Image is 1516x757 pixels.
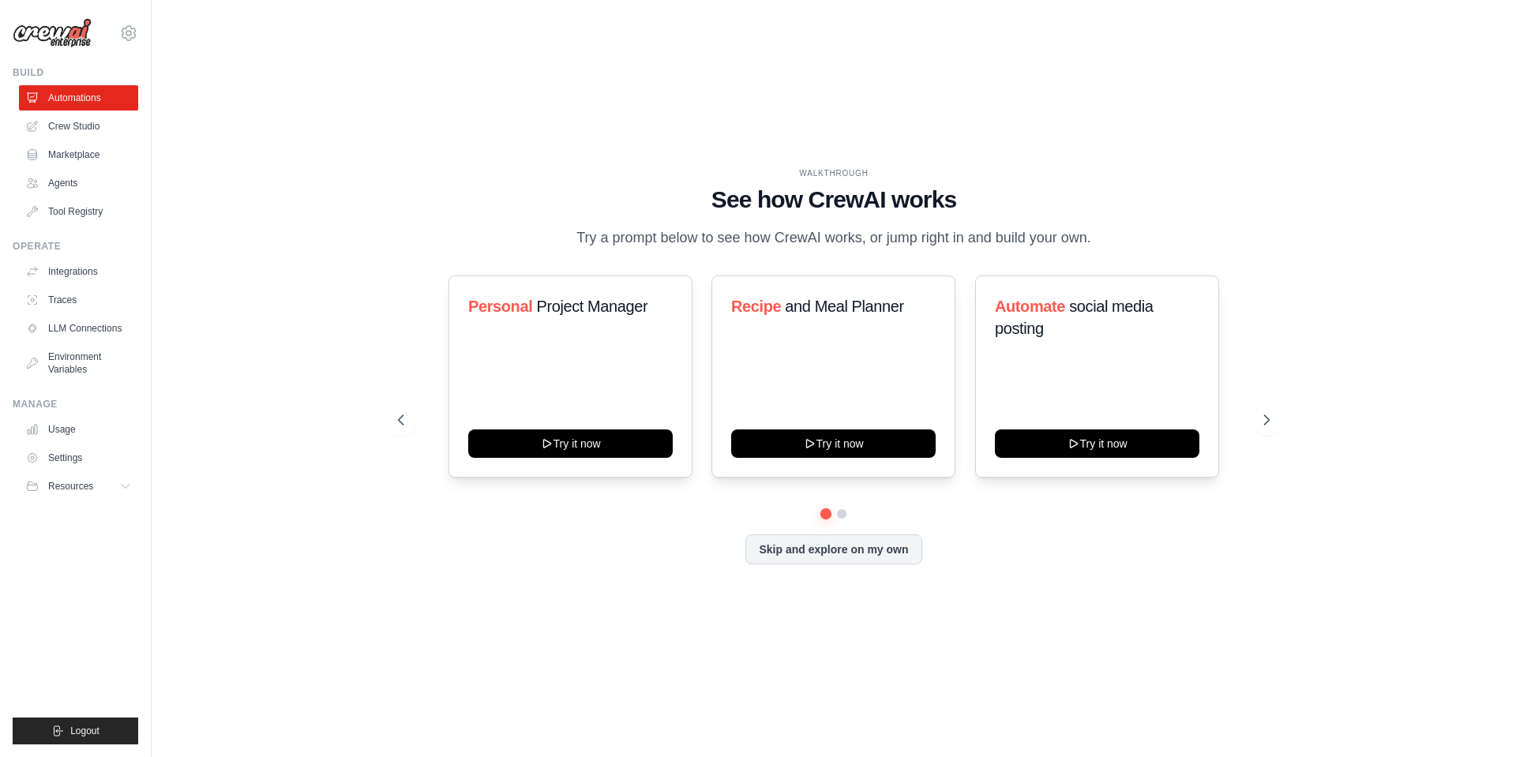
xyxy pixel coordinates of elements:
[731,429,936,458] button: Try it now
[745,534,921,564] button: Skip and explore on my own
[19,474,138,499] button: Resources
[19,85,138,111] a: Automations
[19,417,138,442] a: Usage
[995,429,1199,458] button: Try it now
[13,240,138,253] div: Operate
[568,227,1099,249] p: Try a prompt below to see how CrewAI works, or jump right in and build your own.
[995,298,1154,337] span: social media posting
[19,287,138,313] a: Traces
[786,298,904,315] span: and Meal Planner
[398,186,1270,214] h1: See how CrewAI works
[19,445,138,470] a: Settings
[731,298,781,315] span: Recipe
[13,718,138,744] button: Logout
[48,480,93,493] span: Resources
[13,18,92,48] img: Logo
[19,114,138,139] a: Crew Studio
[468,298,532,315] span: Personal
[19,199,138,224] a: Tool Registry
[995,298,1065,315] span: Automate
[19,142,138,167] a: Marketplace
[70,725,99,737] span: Logout
[13,398,138,410] div: Manage
[13,66,138,79] div: Build
[19,171,138,196] a: Agents
[19,259,138,284] a: Integrations
[536,298,647,315] span: Project Manager
[468,429,673,458] button: Try it now
[19,344,138,382] a: Environment Variables
[19,316,138,341] a: LLM Connections
[398,167,1270,179] div: WALKTHROUGH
